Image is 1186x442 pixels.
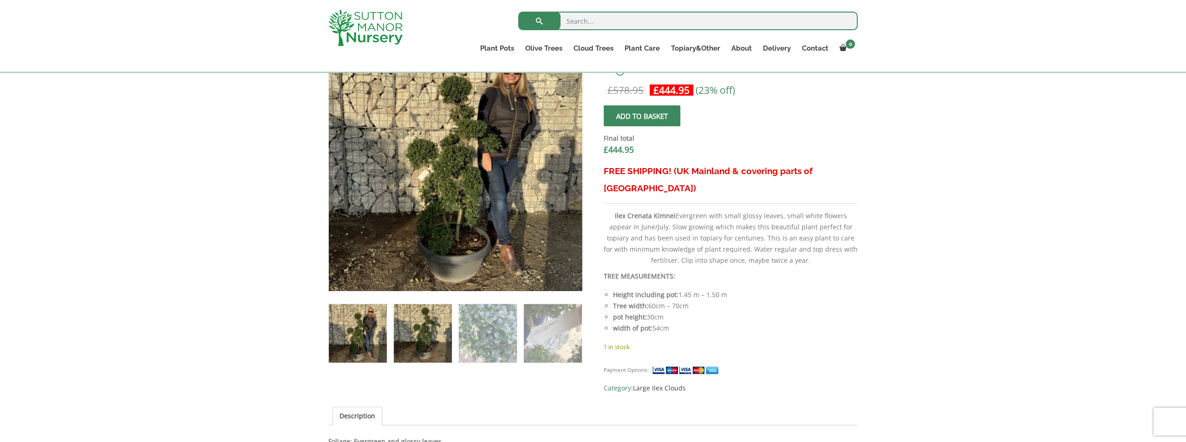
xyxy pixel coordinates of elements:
img: Ilex Crenata Kinme Cloud Tree F911 - Image 2 [394,304,452,362]
a: Delivery [757,42,796,55]
strong: Tree width: [613,301,648,310]
strong: TREE MEASUREMENTS: [604,272,675,280]
a: About [726,42,757,55]
img: Ilex Crenata Kinme Cloud Tree F911 - Image 3 [459,304,517,362]
span: £ [653,84,659,97]
a: Plant Pots [475,42,520,55]
img: Ilex Crenata Kinme Cloud Tree F911 - Image 4 [524,304,582,362]
p: Evergreen with small glossy leaves, small white flowers appear in June/July. Slow growing which m... [604,210,858,266]
h3: FREE SHIPPING! (UK Mainland & covering parts of [GEOGRAPHIC_DATA]) [604,162,858,197]
span: (23% off) [696,84,735,97]
a: Olive Trees [520,42,568,55]
button: Add to basket [604,105,680,126]
dt: Final total [604,133,858,144]
span: 0 [846,39,855,49]
li: 54cm [613,323,858,334]
img: Ilex Crenata Kinme Cloud Tree F911 [329,304,387,362]
bdi: 444.95 [653,84,690,97]
strong: pot height: [613,312,647,321]
a: Contact [796,42,834,55]
span: Category: [604,383,858,394]
a: Cloud Trees [568,42,619,55]
p: 1 in stock [604,341,858,352]
li: 30cm [613,312,858,323]
span: £ [607,84,613,97]
a: Description [339,407,375,425]
a: Topiary&Other [665,42,726,55]
b: Ilex Crenata Kimnei [614,211,675,220]
li: 1.45 m – 1.50 m [613,289,858,300]
img: payment supported [652,365,722,375]
small: Payment Options: [604,366,649,373]
strong: Height including pot: [613,290,678,299]
li: 60cm – 70cm [613,300,858,312]
bdi: 444.95 [604,144,634,155]
bdi: 578.95 [607,84,644,97]
a: Plant Care [619,42,665,55]
img: logo [328,9,403,46]
a: Large Ilex Clouds [633,383,686,392]
a: 0 [834,42,858,55]
strong: width of pot: [613,324,652,332]
input: Search... [518,12,858,30]
h1: Ilex Crenata Kinme Cloud Tree F911 [604,37,858,76]
span: £ [604,144,608,155]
